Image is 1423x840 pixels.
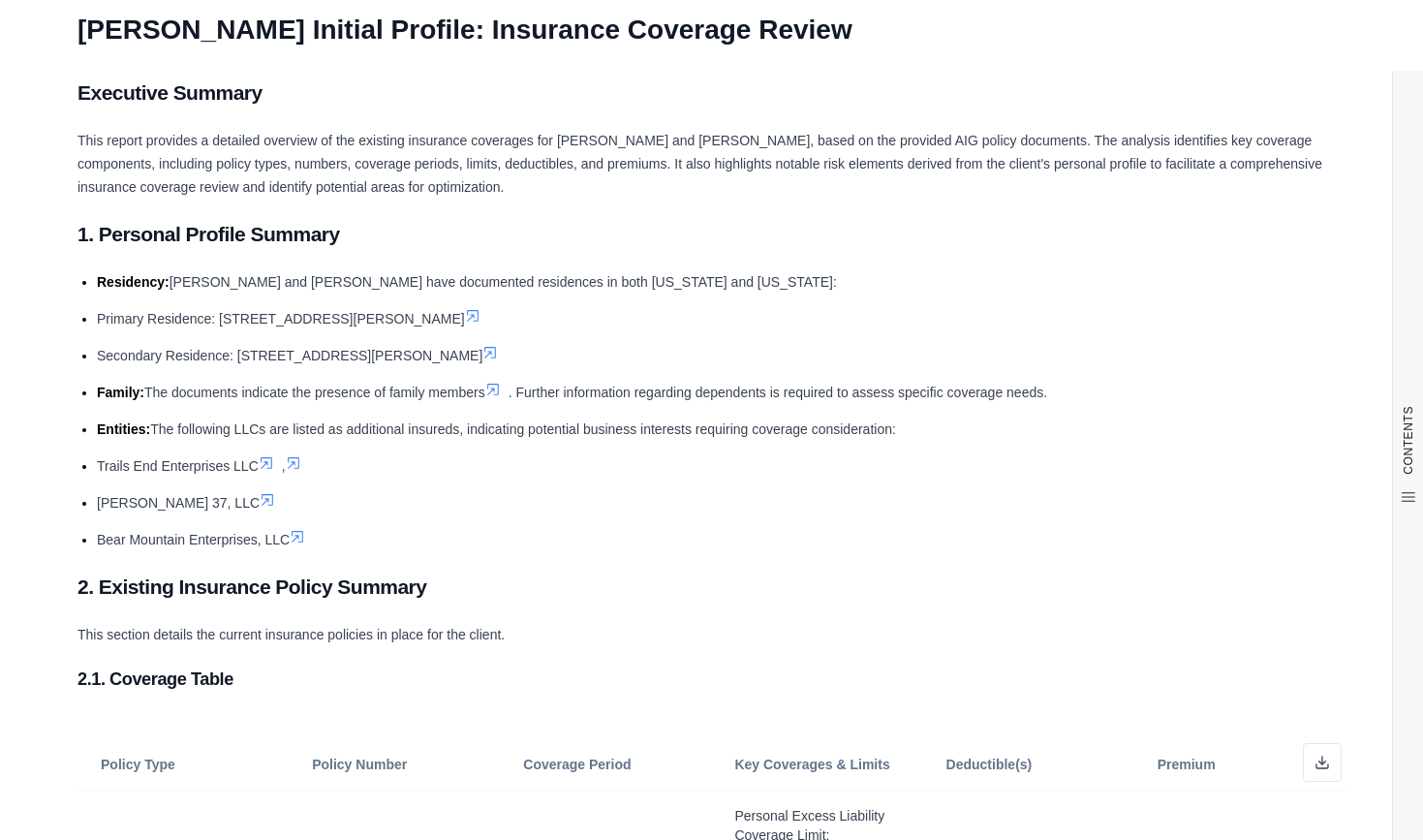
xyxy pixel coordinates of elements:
span: Entities: [97,421,150,437]
h2: 1. Personal Profile Summary [77,214,1346,255]
span: CONTENTS [1401,406,1416,475]
button: Download as Excel [1303,743,1342,782]
span: Bear Mountain Enterprises, LLC [97,532,290,547]
span: Primary Residence: [STREET_ADDRESS][PERSON_NAME] [97,311,465,327]
span: This section details the current insurance policies in place for the client. [77,627,505,642]
span: The following LLCs are listed as additional insureds, indicating potential business interests req... [150,421,896,437]
span: This report provides a detailed overview of the existing insurance coverages for [PERSON_NAME] an... [77,133,1322,195]
span: Policy Number [312,757,407,772]
span: Family: [97,385,144,400]
span: Key Coverages & Limits [734,757,889,772]
span: Residency: [97,274,170,290]
span: Policy Type [101,757,175,772]
span: Secondary Residence: [STREET_ADDRESS][PERSON_NAME] [97,348,482,363]
span: [PERSON_NAME] 37, LLC [97,495,260,511]
span: [PERSON_NAME] and [PERSON_NAME] have documented residences in both [US_STATE] and [US_STATE]: [170,274,837,290]
h3: 2.1. Coverage Table [77,662,1346,697]
h2: 2. Existing Insurance Policy Summary [77,567,1346,607]
span: Deductible(s) [946,757,1033,772]
span: Trails End Enterprises LLC [97,458,259,474]
span: , [282,458,286,474]
span: Premium [1158,757,1216,772]
span: Coverage Period [523,757,631,772]
h2: Executive Summary [77,73,1346,113]
span: . Further information regarding dependents is required to assess specific coverage needs. [509,385,1047,400]
h1: [PERSON_NAME] Initial Profile: Insurance Coverage Review [77,3,1346,57]
span: The documents indicate the presence of family members [144,385,485,400]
